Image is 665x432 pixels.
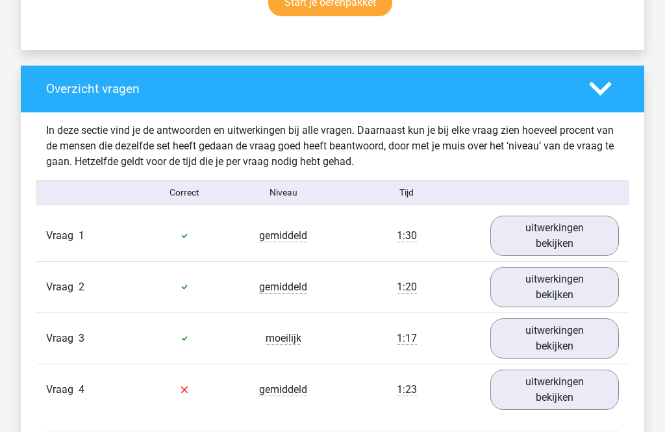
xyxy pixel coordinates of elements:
span: 2 [79,281,84,294]
span: 1:23 [397,384,417,397]
div: Correct [136,186,234,200]
span: 1:30 [397,230,417,243]
span: moeilijk [266,333,301,346]
span: 1:17 [397,333,417,346]
span: Vraag [46,280,79,296]
a: uitwerkingen bekijken [490,319,619,359]
div: In deze sectie vind je de antwoorden en uitwerkingen bij alle vragen. Daarnaast kun je bij elke v... [36,123,629,170]
span: Vraag [46,331,79,347]
div: Tijd [332,186,481,200]
span: 1:20 [397,281,417,294]
div: Niveau [234,186,332,200]
span: Vraag [46,383,79,398]
a: uitwerkingen bekijken [490,370,619,411]
h4: Overzicht vragen [46,82,570,97]
span: Vraag [46,229,79,244]
span: gemiddeld [259,384,307,397]
span: 4 [79,384,84,396]
a: uitwerkingen bekijken [490,268,619,308]
span: gemiddeld [259,281,307,294]
a: uitwerkingen bekijken [490,216,619,257]
span: 1 [79,230,84,242]
span: 3 [79,333,84,345]
span: gemiddeld [259,230,307,243]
